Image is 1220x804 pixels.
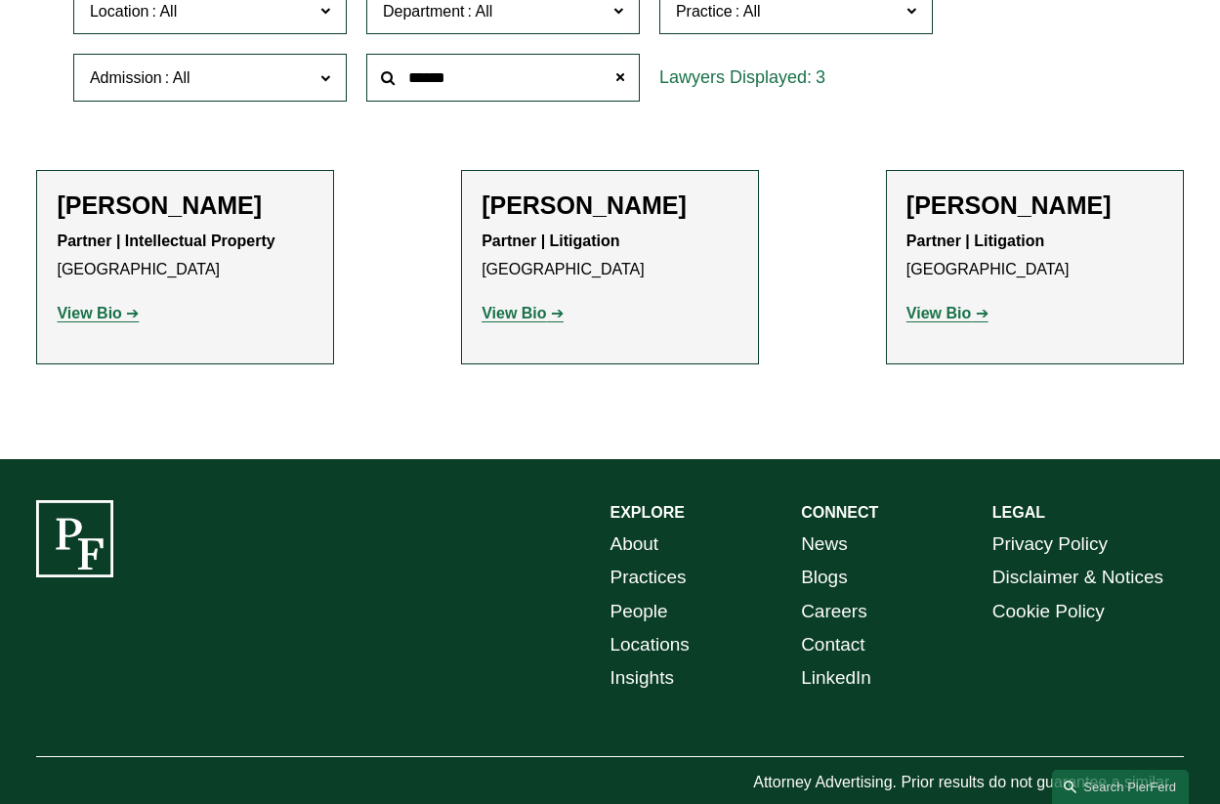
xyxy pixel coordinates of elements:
[57,233,274,249] strong: Partner | Intellectual Property
[992,504,1045,521] strong: LEGAL
[57,228,314,284] p: [GEOGRAPHIC_DATA]
[801,595,867,628] a: Careers
[801,561,848,594] a: Blogs
[610,595,668,628] a: People
[816,67,825,87] span: 3
[90,69,162,86] span: Admission
[801,628,864,661] a: Contact
[906,228,1163,284] p: [GEOGRAPHIC_DATA]
[906,190,1163,220] h2: [PERSON_NAME]
[906,233,1044,249] strong: Partner | Litigation
[482,228,738,284] p: [GEOGRAPHIC_DATA]
[676,3,733,20] span: Practice
[1052,770,1189,804] a: Search this site
[482,305,564,321] a: View Bio
[57,305,121,321] strong: View Bio
[482,305,546,321] strong: View Bio
[801,504,878,521] strong: CONNECT
[610,661,674,695] a: Insights
[482,190,738,220] h2: [PERSON_NAME]
[610,504,685,521] strong: EXPLORE
[906,305,971,321] strong: View Bio
[90,3,149,20] span: Location
[992,528,1108,561] a: Privacy Policy
[57,305,139,321] a: View Bio
[906,305,989,321] a: View Bio
[610,528,659,561] a: About
[801,528,847,561] a: News
[992,561,1163,594] a: Disclaimer & Notices
[610,628,690,661] a: Locations
[383,3,465,20] span: Department
[610,561,687,594] a: Practices
[482,233,619,249] strong: Partner | Litigation
[992,595,1105,628] a: Cookie Policy
[57,190,314,220] h2: [PERSON_NAME]
[801,661,871,695] a: LinkedIn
